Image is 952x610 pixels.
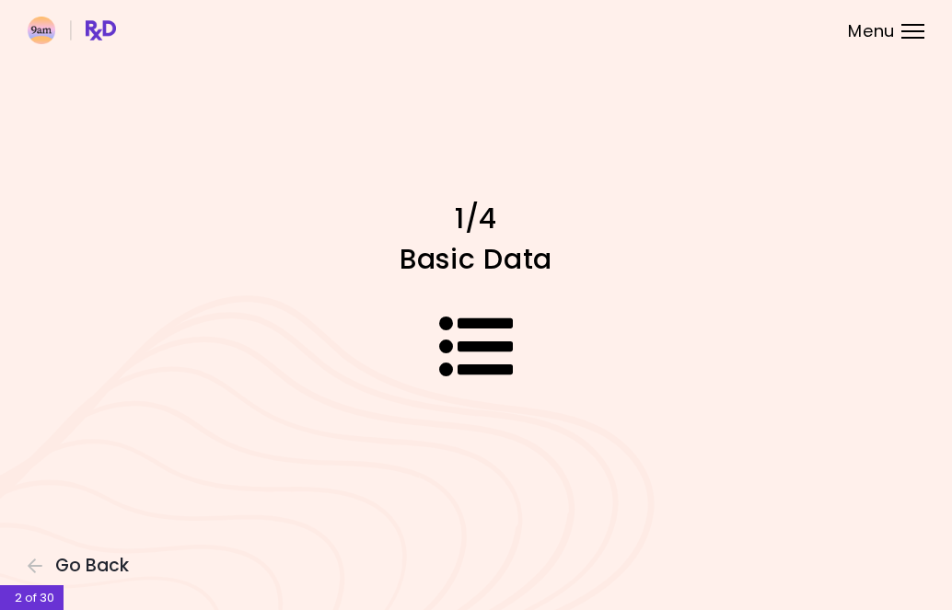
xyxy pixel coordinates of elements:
[203,201,750,236] h1: 1/4
[28,17,116,44] img: RxDiet
[28,556,138,576] button: Go Back
[848,23,895,40] span: Menu
[203,241,750,277] h1: Basic Data
[55,556,129,576] span: Go Back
